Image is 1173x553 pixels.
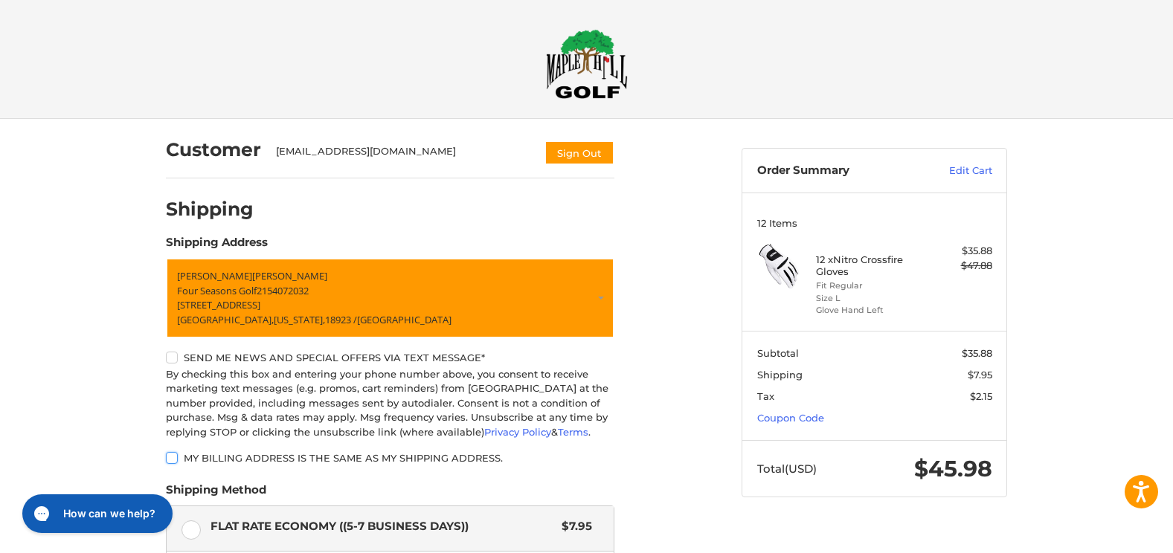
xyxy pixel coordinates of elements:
[544,140,614,165] button: Sign Out
[757,412,824,424] a: Coupon Code
[166,482,266,505] legend: Shipping Method
[757,369,803,381] span: Shipping
[166,367,614,440] div: By checking this box and entering your phone number above, you consent to receive marketing text ...
[554,518,592,535] span: $7.95
[276,144,530,165] div: [EMAIL_ADDRESS][DOMAIN_NAME]
[546,29,628,99] img: Maple Hill Golf
[177,298,260,311] span: [STREET_ADDRESS]
[816,279,930,292] li: Fit Regular
[933,259,992,274] div: $47.88
[274,313,325,326] span: [US_STATE],
[15,489,177,538] iframe: Gorgias live chat messenger
[166,258,614,338] a: Enter or select a different address
[816,292,930,305] li: Size L
[816,304,930,317] li: Glove Hand Left
[166,352,614,363] label: Send me news and special offers via text message*
[177,313,274,326] span: [GEOGRAPHIC_DATA],
[1050,513,1173,553] iframe: Google Customer Reviews
[933,244,992,259] div: $35.88
[325,313,357,326] span: 18923 /
[177,284,257,297] span: Four Seasons Golf
[914,455,992,482] span: $45.98
[177,269,252,282] span: [PERSON_NAME]
[558,426,588,438] a: Terms
[211,518,555,535] span: Flat Rate Economy ((5-7 Business Days))
[166,138,261,161] h2: Customer
[757,217,992,229] h3: 12 Items
[484,426,551,438] a: Privacy Policy
[757,462,817,476] span: Total (USD)
[252,269,327,282] span: [PERSON_NAME]
[357,313,451,326] span: [GEOGRAPHIC_DATA]
[166,198,254,221] h2: Shipping
[757,390,774,402] span: Tax
[816,253,930,278] h4: 12 x Nitro Crossfire Gloves
[757,347,799,359] span: Subtotal
[962,347,992,359] span: $35.88
[970,390,992,402] span: $2.15
[166,452,614,464] label: My billing address is the same as my shipping address.
[917,164,992,178] a: Edit Cart
[166,234,268,258] legend: Shipping Address
[968,369,992,381] span: $7.95
[257,284,309,297] span: 2154072032
[757,164,917,178] h3: Order Summary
